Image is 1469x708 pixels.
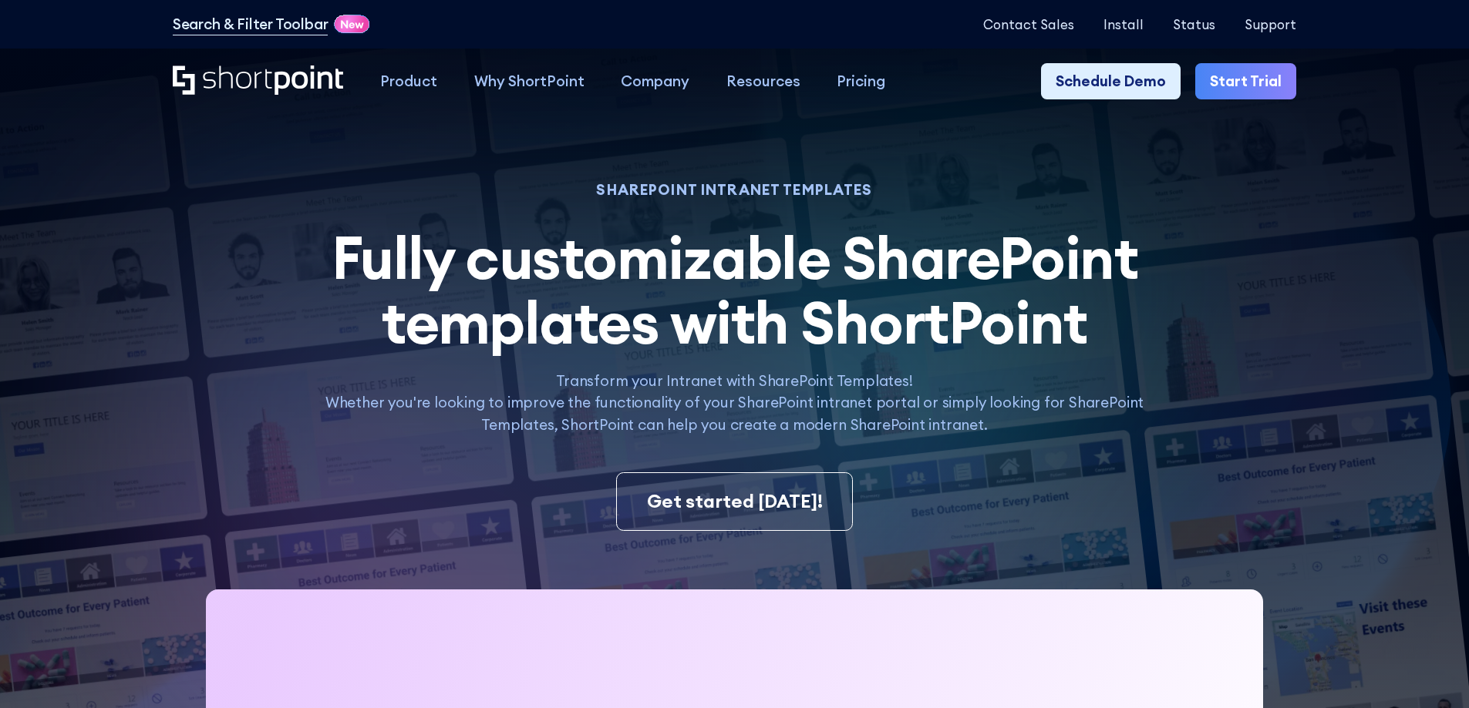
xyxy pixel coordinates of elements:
[305,370,1164,436] p: Transform your Intranet with SharePoint Templates! Whether you're looking to improve the function...
[332,220,1138,359] span: Fully customizable SharePoint templates with ShortPoint
[837,70,885,92] div: Pricing
[1173,17,1215,32] a: Status
[647,488,823,515] div: Get started [DATE]!
[1245,17,1296,32] a: Support
[983,17,1074,32] a: Contact Sales
[1103,17,1144,32] a: Install
[708,63,819,100] a: Resources
[362,63,456,100] a: Product
[305,183,1164,196] h1: SHAREPOINT INTRANET TEMPLATES
[726,70,800,92] div: Resources
[173,13,329,35] a: Search & Filter Toolbar
[380,70,437,92] div: Product
[1041,63,1181,100] a: Schedule Demo
[173,65,343,97] a: Home
[456,63,603,100] a: Why ShortPoint
[621,70,689,92] div: Company
[474,70,585,92] div: Why ShortPoint
[1392,634,1469,708] iframe: Chat Widget
[1195,63,1296,100] a: Start Trial
[602,63,708,100] a: Company
[819,63,905,100] a: Pricing
[616,472,852,531] a: Get started [DATE]!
